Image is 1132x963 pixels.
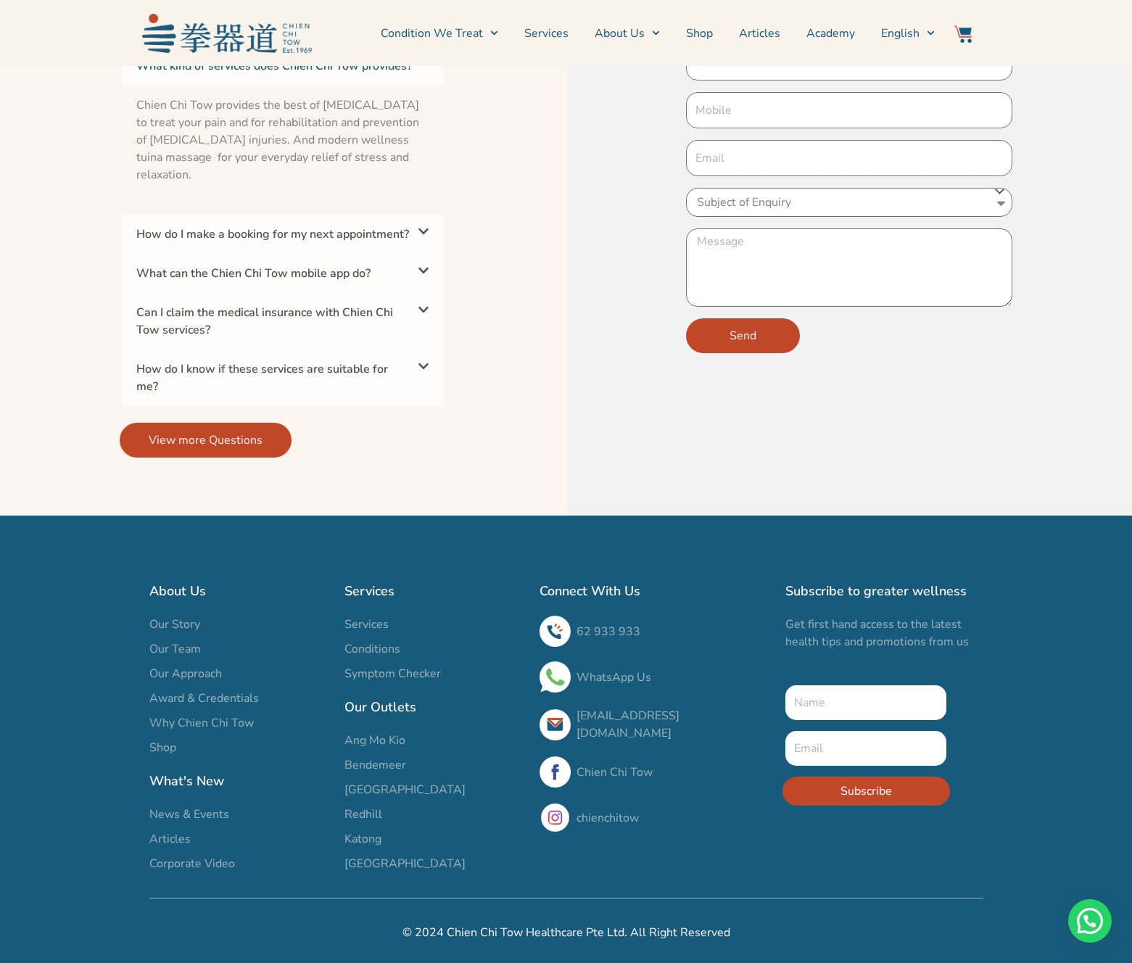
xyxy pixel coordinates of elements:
a: Bendemeer [344,756,525,774]
a: Chien Chi Tow [577,764,653,780]
a: Ang Mo Kio [344,732,525,749]
input: Email [785,731,947,766]
input: Only numbers and phone characters (#, -, *, etc) are accepted. [686,92,1012,128]
span: Our Team [149,640,201,658]
h2: Connect With Us [540,581,771,601]
span: Corporate Video [149,855,235,872]
h2: Subscribe to greater wellness [785,581,983,601]
span: News & Events [149,806,229,823]
div: What kind of services does Chien Chi Tow provides? [122,46,444,86]
span: English [881,25,920,42]
span: Award & Credentials [149,690,259,707]
h2: What's New [149,771,330,791]
img: Website Icon-03 [954,25,972,43]
a: Redhill [344,806,525,823]
a: Condition We Treat [381,15,498,51]
a: View more Questions [120,423,292,458]
a: Corporate Video [149,855,330,872]
span: Our Approach [149,665,222,682]
a: What can the Chien Chi Tow mobile app do? [136,265,371,281]
span: Chien Chi Tow provides the best of [MEDICAL_DATA] to treat your pain and for rehabilitation and p... [136,97,419,183]
button: Subscribe [782,777,950,806]
a: Our Story [149,616,330,633]
a: Services [344,616,525,633]
h2: Services [344,581,525,601]
input: Email [686,140,1012,176]
span: Articles [149,830,191,848]
span: Shop [149,739,176,756]
a: Symptom Checker [344,665,525,682]
a: WhatsApp Us [577,669,651,685]
h2: About Us [149,581,330,601]
form: New Form [785,685,947,817]
a: 62 933 933 [577,624,640,640]
span: Katong [344,830,381,848]
span: Services [344,616,389,633]
div: What can the Chien Chi Tow mobile app do? [122,254,444,293]
span: Send [730,327,756,344]
a: Switch to English [881,15,935,51]
a: Can I claim the medical insurance with Chien Chi Tow services? [136,305,393,338]
span: Bendemeer [344,756,406,774]
a: Why Chien Chi Tow [149,714,330,732]
span: Ang Mo Kio [344,732,405,749]
a: Katong [344,830,525,848]
span: Subscribe [840,782,892,800]
a: Academy [806,15,855,51]
div: What kind of services does Chien Chi Tow provides? [122,86,444,215]
div: Need help? WhatsApp contact [1068,899,1112,943]
span: [GEOGRAPHIC_DATA] [344,855,466,872]
button: Send [686,318,800,353]
input: Name [785,685,947,720]
a: Our Approach [149,665,330,682]
span: Our Story [149,616,200,633]
a: What kind of services does Chien Chi Tow provides? [136,58,412,74]
a: Shop [149,739,330,756]
form: New Form [686,44,1012,365]
a: Award & Credentials [149,690,330,707]
nav: Menu [319,15,935,51]
span: Conditions [344,640,400,658]
p: Get first hand access to the latest health tips and promotions from us [785,616,983,650]
div: Can I claim the medical insurance with Chien Chi Tow services? [122,293,444,350]
a: chienchitow [577,810,639,826]
a: News & Events [149,806,330,823]
a: About Us [595,15,660,51]
span: Symptom Checker [344,665,441,682]
a: [EMAIL_ADDRESS][DOMAIN_NAME] [577,708,679,741]
span: Redhill [344,806,382,823]
a: Conditions [344,640,525,658]
h2: © 2024 Chien Chi Tow Healthcare Pte Ltd. All Right Reserved [149,924,983,941]
a: Services [524,15,569,51]
div: How do I make a booking for my next appointment? [122,215,444,254]
div: How do I know if these services are suitable for me? [122,350,444,406]
a: [GEOGRAPHIC_DATA] [344,855,525,872]
span: [GEOGRAPHIC_DATA] [344,781,466,798]
span: View more Questions [149,431,263,449]
a: [GEOGRAPHIC_DATA] [344,781,525,798]
span: Why Chien Chi Tow [149,714,254,732]
a: Shop [686,15,713,51]
a: How do I know if these services are suitable for me? [136,361,388,394]
a: Articles [149,830,330,848]
h2: Our Outlets [344,697,525,717]
a: How do I make a booking for my next appointment? [136,226,409,242]
a: Articles [739,15,780,51]
a: Our Team [149,640,330,658]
